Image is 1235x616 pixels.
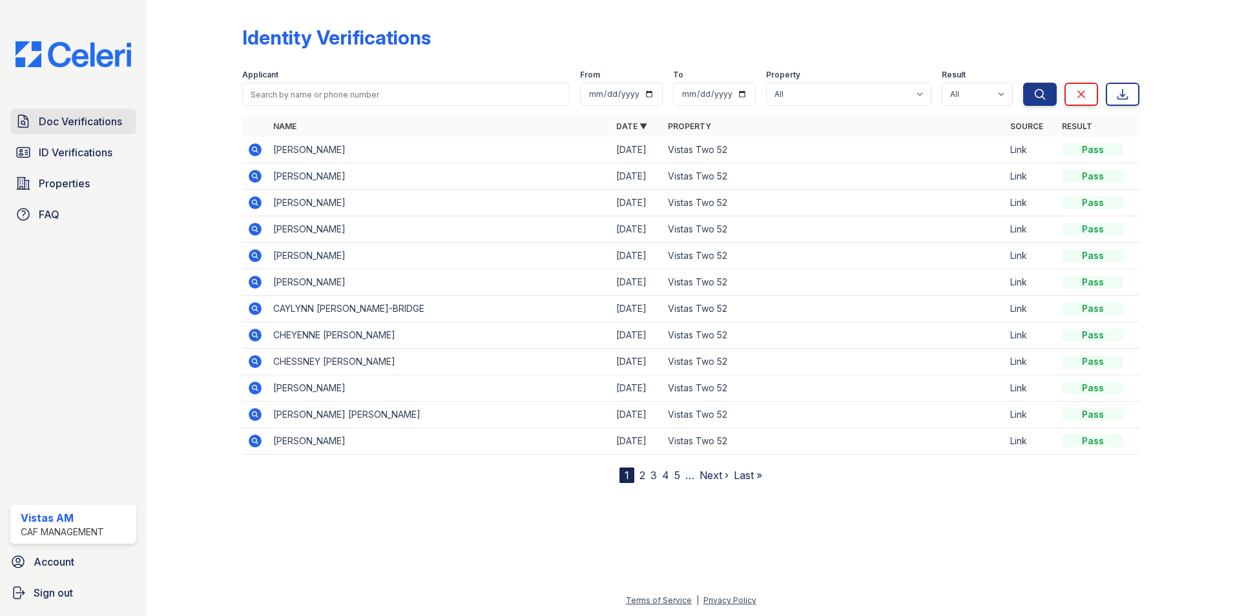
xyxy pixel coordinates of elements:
[5,580,141,606] a: Sign out
[580,70,600,80] label: From
[268,190,611,216] td: [PERSON_NAME]
[942,70,966,80] label: Result
[663,349,1006,375] td: Vistas Two 52
[1005,375,1057,402] td: Link
[663,216,1006,243] td: Vistas Two 52
[1005,216,1057,243] td: Link
[611,428,663,455] td: [DATE]
[674,469,680,482] a: 5
[662,469,669,482] a: 4
[668,121,711,131] a: Property
[1062,223,1124,236] div: Pass
[663,137,1006,163] td: Vistas Two 52
[663,402,1006,428] td: Vistas Two 52
[1005,269,1057,296] td: Link
[1005,163,1057,190] td: Link
[611,269,663,296] td: [DATE]
[268,137,611,163] td: [PERSON_NAME]
[611,243,663,269] td: [DATE]
[268,216,611,243] td: [PERSON_NAME]
[5,41,141,67] img: CE_Logo_Blue-a8612792a0a2168367f1c8372b55b34899dd931a85d93a1a3d3e32e68fde9ad4.png
[268,428,611,455] td: [PERSON_NAME]
[663,428,1006,455] td: Vistas Two 52
[10,139,136,165] a: ID Verifications
[611,402,663,428] td: [DATE]
[700,469,729,482] a: Next ›
[611,322,663,349] td: [DATE]
[242,26,431,49] div: Identity Verifications
[626,595,692,605] a: Terms of Service
[1062,329,1124,342] div: Pass
[663,243,1006,269] td: Vistas Two 52
[663,190,1006,216] td: Vistas Two 52
[1005,402,1057,428] td: Link
[1062,249,1124,262] div: Pass
[268,402,611,428] td: [PERSON_NAME] [PERSON_NAME]
[5,549,141,575] a: Account
[1005,137,1057,163] td: Link
[1005,322,1057,349] td: Link
[611,296,663,322] td: [DATE]
[34,585,73,601] span: Sign out
[268,349,611,375] td: CHESSNEY [PERSON_NAME]
[1005,190,1057,216] td: Link
[242,70,278,80] label: Applicant
[34,554,74,570] span: Account
[39,114,122,129] span: Doc Verifications
[10,201,136,227] a: FAQ
[39,176,90,191] span: Properties
[616,121,647,131] a: Date ▼
[619,467,634,483] div: 1
[703,595,756,605] a: Privacy Policy
[1062,170,1124,183] div: Pass
[1062,121,1092,131] a: Result
[611,190,663,216] td: [DATE]
[1062,196,1124,209] div: Pass
[268,163,611,190] td: [PERSON_NAME]
[1005,243,1057,269] td: Link
[1062,276,1124,289] div: Pass
[766,70,800,80] label: Property
[268,375,611,402] td: [PERSON_NAME]
[734,469,762,482] a: Last »
[39,207,59,222] span: FAQ
[273,121,296,131] a: Name
[39,145,112,160] span: ID Verifications
[1062,435,1124,447] div: Pass
[611,163,663,190] td: [DATE]
[696,595,699,605] div: |
[611,349,663,375] td: [DATE]
[650,469,657,482] a: 3
[663,269,1006,296] td: Vistas Two 52
[1005,296,1057,322] td: Link
[663,322,1006,349] td: Vistas Two 52
[611,137,663,163] td: [DATE]
[611,375,663,402] td: [DATE]
[1062,302,1124,315] div: Pass
[673,70,683,80] label: To
[685,467,694,483] span: …
[268,269,611,296] td: [PERSON_NAME]
[268,296,611,322] td: CAYLYNN [PERSON_NAME]-BRIDGE
[611,216,663,243] td: [DATE]
[1062,382,1124,395] div: Pass
[1062,408,1124,421] div: Pass
[1010,121,1043,131] a: Source
[10,170,136,196] a: Properties
[1005,349,1057,375] td: Link
[1062,143,1124,156] div: Pass
[1005,428,1057,455] td: Link
[21,510,104,526] div: Vistas AM
[639,469,645,482] a: 2
[242,83,570,106] input: Search by name or phone number
[663,163,1006,190] td: Vistas Two 52
[1062,355,1124,368] div: Pass
[663,375,1006,402] td: Vistas Two 52
[268,322,611,349] td: CHEYENNE [PERSON_NAME]
[21,526,104,539] div: CAF Management
[268,243,611,269] td: [PERSON_NAME]
[663,296,1006,322] td: Vistas Two 52
[10,108,136,134] a: Doc Verifications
